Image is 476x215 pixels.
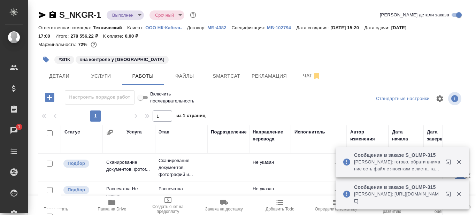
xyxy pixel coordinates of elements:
[392,129,420,143] div: Дата начала
[364,25,391,30] p: Дата сдачи:
[144,204,192,214] span: Создать счет на предоплату
[207,25,231,30] p: МБ-4382
[266,207,294,212] span: Добавить Todo
[93,25,127,30] p: Технический
[2,122,26,139] a: 1
[331,25,364,30] p: [DATE] 15:20
[431,90,448,107] span: Настроить таблицу
[267,25,296,30] p: МБ-102794
[442,187,458,204] button: Открыть в новой вкладке
[294,129,325,136] div: Исполнитель
[187,25,207,30] p: Договор:
[63,159,99,168] div: Можно подбирать исполнителей
[211,129,247,136] div: Подразделение
[452,159,466,165] button: Закрыть
[350,129,385,143] div: Автор изменения
[315,207,357,212] span: Определить тематику
[63,185,99,195] div: Можно подбирать исполнителей
[205,207,243,212] span: Заявка на доставку
[150,91,194,105] span: Включить последовательность
[354,184,441,191] p: Сообщения в заказе S_OLMP-315
[38,52,54,67] button: Добавить тэг
[313,72,321,80] svg: Отписаться
[127,25,145,30] p: Клиент:
[452,191,466,197] button: Закрыть
[374,93,431,104] div: split button
[159,185,204,192] p: Распечатка
[125,33,143,39] p: 0,00 ₽
[333,159,343,169] button: Назначить
[189,10,198,20] button: Доп статусы указывают на важность/срочность заказа
[153,12,176,18] button: Срочный
[80,56,164,63] p: #на контроле у [GEOGRAPHIC_DATA]
[70,33,103,39] p: 278 556,22 ₽
[210,72,243,80] span: Smartcat
[354,159,441,172] p: [PERSON_NAME]: готово, обрати внимание есть файл с япоснким с листа, там скрины и картинки были, ...
[59,10,101,20] a: S_NKGR-1
[55,33,70,39] p: Итого:
[176,112,206,122] span: из 1 страниц
[354,191,441,205] p: [PERSON_NAME]: [URL][DOMAIN_NAME]
[253,129,287,143] div: Направление перевода
[107,10,144,20] div: Выполнен
[28,195,84,215] button: Пересчитать
[43,72,76,80] span: Детали
[110,12,136,18] button: Выполнен
[84,72,118,80] span: Услуги
[252,72,287,80] span: Рекламация
[448,92,463,105] span: Посмотреть информацию
[126,129,141,136] div: Услуга
[48,11,57,19] button: Скопировать ссылку
[84,195,140,215] button: Папка на Drive
[98,207,126,212] span: Папка на Drive
[38,25,93,30] p: Ответственная команда:
[232,25,267,30] p: Спецификация:
[159,157,204,178] p: Сканирование документов, фотографий и...
[38,42,78,47] p: Маржинальность:
[252,195,308,215] button: Добавить Todo
[333,185,343,196] button: Назначить
[89,40,98,49] button: 64435.11 RUB;
[380,11,449,18] span: [PERSON_NAME] детали заказа
[159,129,169,136] div: Этап
[78,42,89,47] p: 72%
[308,195,364,215] button: Определить тематику
[103,33,125,39] p: К оплате:
[249,155,291,180] td: Не указан
[64,129,80,136] div: Статус
[54,56,75,62] span: ЗПК
[354,152,441,159] p: Сообщения в заказе S_OLMP-315
[68,160,85,167] p: Подбор
[442,155,458,172] button: Открыть в новой вкладке
[295,71,329,80] span: Чат
[249,182,291,206] td: Не указан
[145,25,187,30] p: ООО НК-Кабель
[196,195,252,215] button: Заявка на доставку
[296,25,330,30] p: Дата создания:
[14,123,24,130] span: 1
[126,72,160,80] span: Работы
[207,24,231,30] a: МБ-4382
[140,195,196,215] button: Создать счет на предоплату
[103,182,155,206] td: Распечатка Не указан
[149,10,184,20] div: Выполнен
[168,72,201,80] span: Файлы
[38,11,47,19] button: Скопировать ссылку для ЯМессенджера
[44,207,68,212] span: Пересчитать
[40,90,59,105] button: Добавить работу
[427,129,455,143] div: Дата завершения
[267,24,296,30] a: МБ-102794
[106,129,113,136] button: Сгруппировать
[145,24,187,30] a: ООО НК-Кабель
[59,56,70,63] p: #ЗПК
[68,186,85,193] p: Подбор
[103,155,155,180] td: Сканирование документов, фотог...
